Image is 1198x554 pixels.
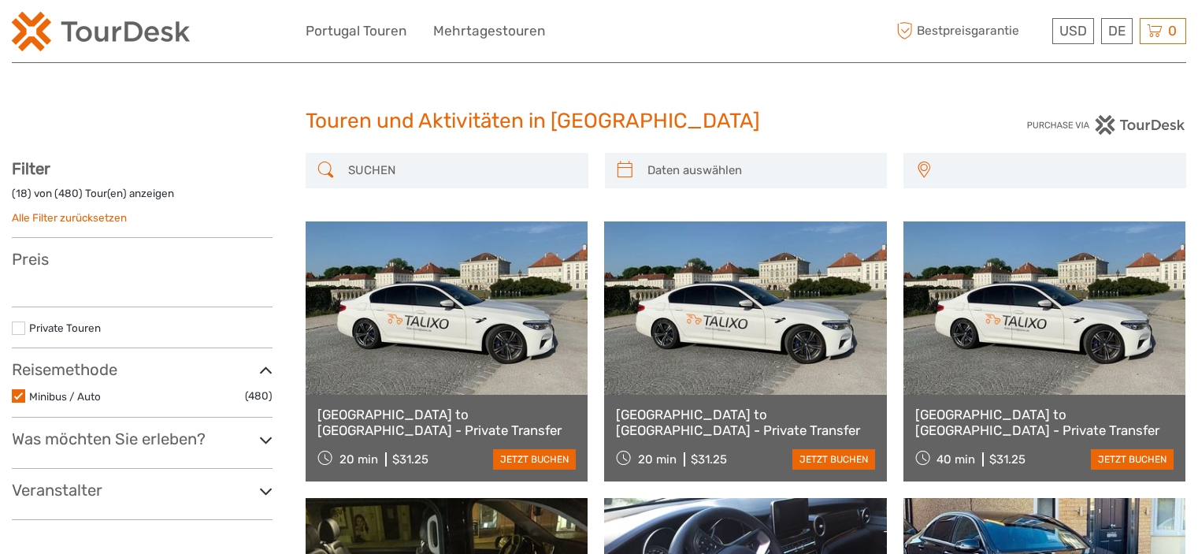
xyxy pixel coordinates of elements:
[12,12,190,51] img: 2254-3441b4b5-4e5f-4d00-b396-31f1d84a6ebf_logo_small.png
[989,452,1026,467] div: $31.25
[12,360,273,379] h3: Reisemethode
[12,211,127,224] a: Alle Filter zurücksetzen
[915,407,1174,439] a: [GEOGRAPHIC_DATA] to [GEOGRAPHIC_DATA] - Private Transfer
[58,186,79,201] label: 480
[392,452,428,467] div: $31.25
[317,407,576,439] a: [GEOGRAPHIC_DATA] to [GEOGRAPHIC_DATA] - Private Transfer
[616,407,874,439] a: [GEOGRAPHIC_DATA] to [GEOGRAPHIC_DATA] - Private Transfer
[12,250,273,269] h3: Preis
[12,159,50,178] strong: Filter
[306,20,406,43] a: Portugal Touren
[29,322,101,334] a: Private Touren
[493,449,576,470] a: jetzt buchen
[792,449,875,470] a: jetzt buchen
[892,18,1048,44] span: Bestpreisgarantie
[306,109,893,134] h1: Touren und Aktivitäten in [GEOGRAPHIC_DATA]
[12,481,273,500] h3: Veranstalter
[433,20,545,43] a: Mehrtagestouren
[342,157,580,184] input: SUCHEN
[339,452,378,467] span: 20 min
[16,186,28,201] label: 18
[937,452,975,467] span: 40 min
[1166,23,1179,39] span: 0
[1091,449,1174,470] a: jetzt buchen
[641,157,880,184] input: Daten auswählen
[245,387,273,405] span: (480)
[12,186,273,210] div: ( ) von ( ) Tour(en) anzeigen
[1026,115,1186,135] img: PurchaseViaTourDesk.png
[691,452,727,467] div: $31.25
[638,452,677,467] span: 20 min
[29,390,101,403] a: Minibus / Auto
[12,429,273,448] h3: Was möchten Sie erleben?
[1101,18,1133,44] div: DE
[1059,23,1087,39] span: USD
